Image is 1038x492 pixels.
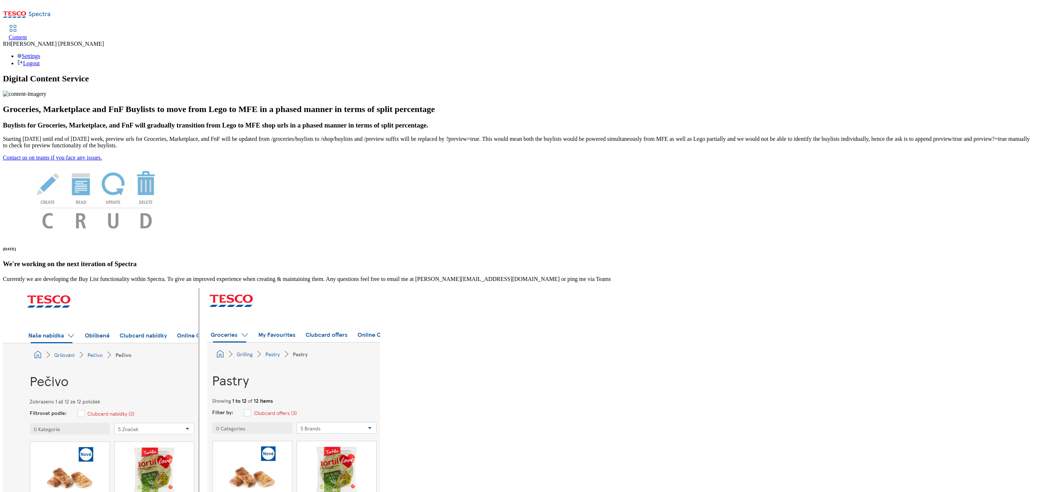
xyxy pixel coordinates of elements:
[11,41,104,47] span: [PERSON_NAME] [PERSON_NAME]
[3,74,1035,84] h1: Digital Content Service
[3,136,1035,149] p: Starting [DATE] until end of [DATE] week, preview urls for Groceries, Marketplace, and FnF will b...
[3,247,1035,251] h6: [DATE]
[3,91,46,97] img: content-imagery
[17,60,40,66] a: Logout
[9,26,27,41] a: Content
[3,260,1035,268] h3: We're working on the next iteration of Spectra
[3,161,190,236] img: News Image
[3,276,1035,282] p: Currently we are developing the Buy List functionality within Spectra. To give an improved experi...
[9,34,27,40] span: Content
[3,155,102,161] a: Contact us on teams if you face any issues.
[3,41,11,47] span: RH
[3,121,1035,129] h3: Buylists for Groceries, Marketplace, and FnF will gradually transition from Lego to MFE shop urls...
[17,53,40,59] a: Settings
[3,104,1035,114] h2: Groceries, Marketplace and FnF Buylists to move from Lego to MFE in a phased manner in terms of s...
